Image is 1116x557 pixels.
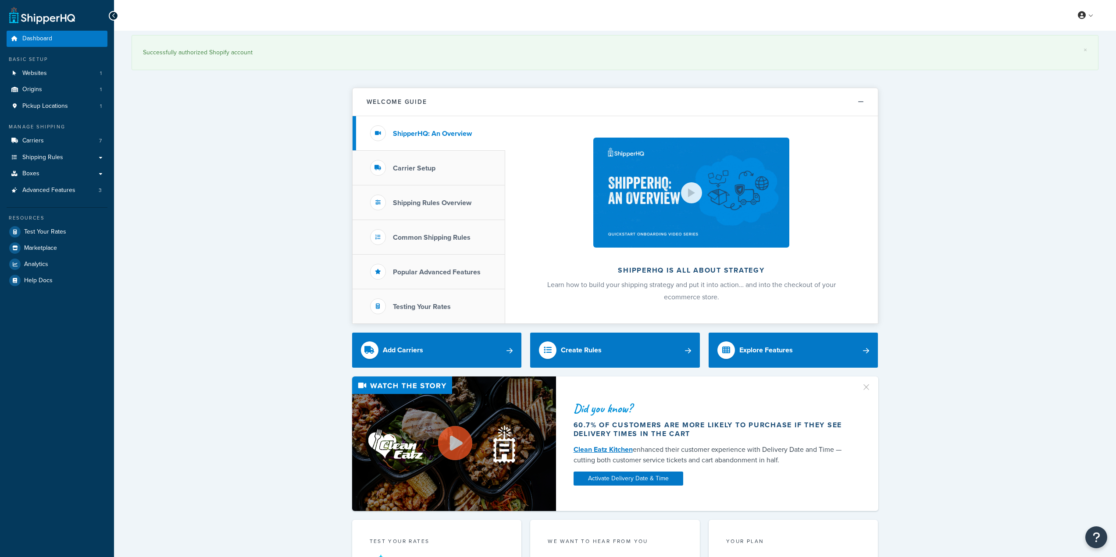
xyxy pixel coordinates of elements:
button: Open Resource Center [1085,526,1107,548]
div: Successfully authorized Shopify account [143,46,1087,59]
li: Pickup Locations [7,98,107,114]
a: Clean Eatz Kitchen [574,444,633,454]
div: Basic Setup [7,56,107,63]
li: Advanced Features [7,182,107,199]
div: Did you know? [574,402,851,415]
h3: Common Shipping Rules [393,234,471,241]
span: Help Docs [24,277,53,284]
a: Carriers7 [7,133,107,149]
div: enhanced their customer experience with Delivery Date and Time — cutting both customer service ti... [574,444,851,465]
button: Welcome Guide [353,88,878,116]
img: Video thumbnail [352,376,556,511]
span: Websites [22,70,47,77]
span: Origins [22,86,42,93]
span: Advanced Features [22,187,75,194]
a: Dashboard [7,31,107,47]
li: Carriers [7,133,107,149]
a: Boxes [7,166,107,182]
div: Add Carriers [383,344,423,356]
span: 1 [100,70,102,77]
div: Explore Features [739,344,793,356]
a: Test Your Rates [7,224,107,240]
h3: ShipperHQ: An Overview [393,130,472,138]
span: Analytics [24,261,48,268]
h3: Testing Your Rates [393,303,451,311]
li: Websites [7,65,107,82]
div: 60.7% of customers are more likely to purchase if they see delivery times in the cart [574,421,851,438]
div: Your Plan [726,537,861,547]
span: Test Your Rates [24,228,66,236]
a: Add Carriers [352,333,522,368]
a: Create Rules [530,333,700,368]
a: × [1084,46,1087,53]
a: Websites1 [7,65,107,82]
a: Help Docs [7,273,107,288]
span: Shipping Rules [22,154,63,161]
img: ShipperHQ is all about strategy [593,138,789,248]
a: Shipping Rules [7,149,107,166]
span: Marketplace [24,245,57,252]
span: Pickup Locations [22,103,68,110]
span: Boxes [22,170,39,177]
span: 7 [99,137,102,145]
h2: Welcome Guide [367,99,427,105]
h2: ShipperHQ is all about strategy [528,266,855,274]
h3: Shipping Rules Overview [393,199,471,207]
span: 1 [100,103,102,110]
a: Analytics [7,256,107,272]
span: 3 [99,187,102,194]
a: Origins1 [7,82,107,98]
span: 1 [100,86,102,93]
a: Activate Delivery Date & Time [574,472,683,486]
a: Pickup Locations1 [7,98,107,114]
a: Explore Features [709,333,878,368]
h3: Popular Advanced Features [393,268,481,276]
li: Origins [7,82,107,98]
div: Create Rules [561,344,602,356]
a: Marketplace [7,240,107,256]
div: Test your rates [370,537,504,547]
span: Carriers [22,137,44,145]
div: Manage Shipping [7,123,107,131]
p: we want to hear from you [548,537,682,545]
h3: Carrier Setup [393,164,435,172]
a: Advanced Features3 [7,182,107,199]
span: Dashboard [22,35,52,43]
span: Learn how to build your shipping strategy and put it into action… and into the checkout of your e... [547,280,836,302]
div: Resources [7,214,107,222]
